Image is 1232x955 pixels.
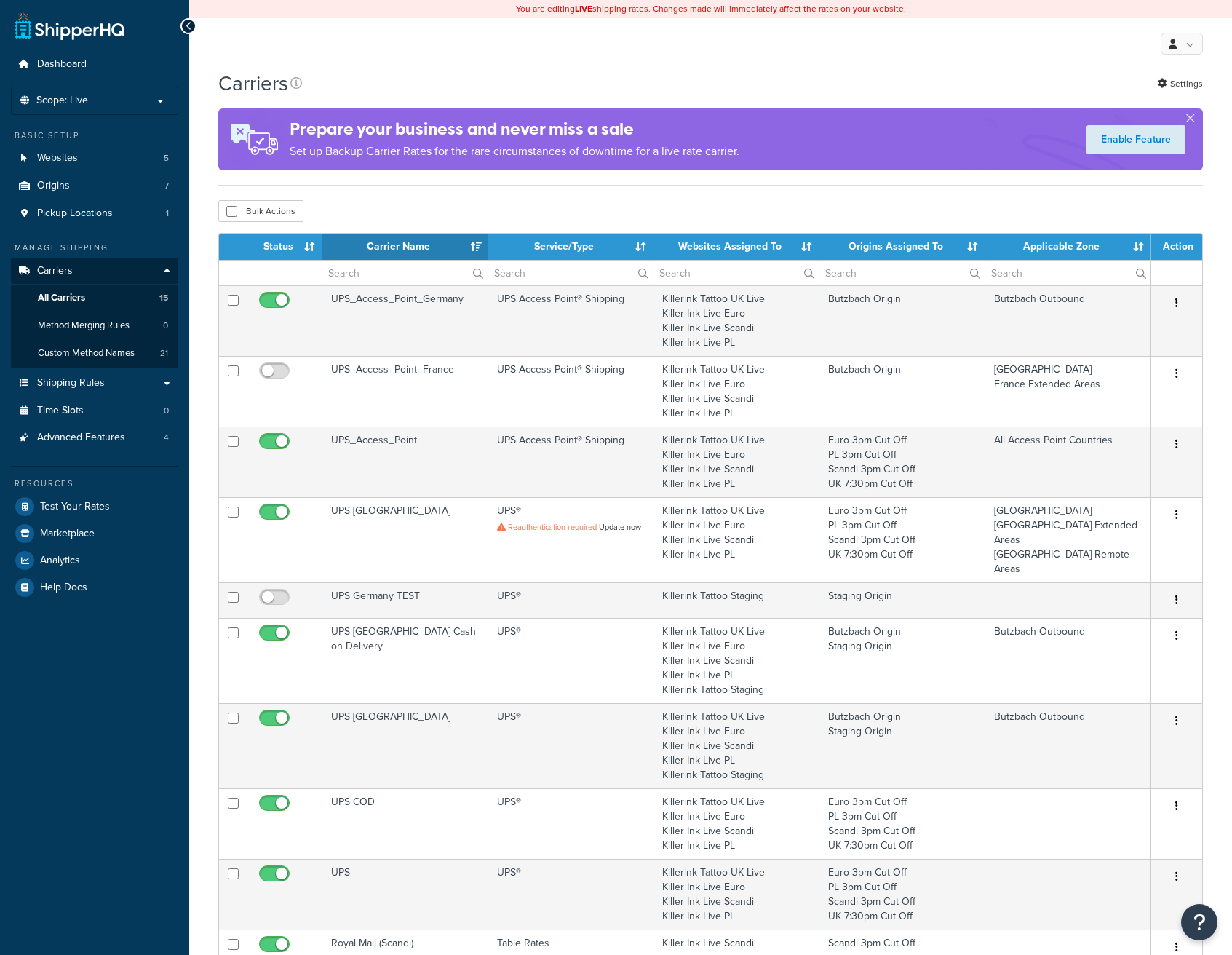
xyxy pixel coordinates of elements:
td: Killerink Tattoo UK Live Killer Ink Live Euro Killer Ink Live Scandi Killer Ink Live PL [653,427,819,497]
span: Test Your Rates [40,501,110,513]
a: Custom Method Names 21 [11,340,178,367]
a: Pickup Locations 1 [11,200,178,227]
span: Websites [37,152,78,165]
button: Bulk Actions [218,200,303,222]
span: Shipping Rules [37,377,105,389]
td: UPS_Access_Point_Germany [322,285,488,356]
th: Carrier Name: activate to sort column ascending [322,234,488,260]
span: 5 [164,152,169,165]
td: Killerink Tattoo UK Live Killer Ink Live Euro Killer Ink Live Scandi Killer Ink Live PL [653,285,819,356]
span: Custom Method Names [38,347,135,360]
input: Search [653,261,819,285]
span: Carriers [37,265,73,277]
a: Update now [599,521,641,533]
td: UPS® [488,582,654,618]
td: Killerink Tattoo UK Live Killer Ink Live Euro Killer Ink Live Scandi Killer Ink Live PL Killerink... [653,618,819,703]
th: Status: activate to sort column ascending [247,234,322,260]
td: Killerink Tattoo UK Live Killer Ink Live Euro Killer Ink Live Scandi Killer Ink Live PL [653,859,819,930]
input: Search [985,261,1150,285]
a: Marketplace [11,520,178,547]
a: Enable Feature [1086,125,1185,154]
button: Open Resource Center [1181,904,1217,940]
a: Settings [1157,74,1203,94]
h1: Carriers [218,69,288,98]
span: Time Slots [37,405,84,417]
td: Euro 3pm Cut Off PL 3pm Cut Off Scandi 3pm Cut Off UK 7:30pm Cut Off [819,859,985,930]
span: 15 [159,292,168,304]
td: UPS COD [322,788,488,859]
th: Action [1151,234,1202,260]
span: 21 [160,347,168,360]
td: UPS [322,859,488,930]
th: Applicable Zone: activate to sort column ascending [985,234,1151,260]
span: 1 [166,207,169,220]
li: Time Slots [11,397,178,424]
a: Analytics [11,547,178,574]
td: Euro 3pm Cut Off PL 3pm Cut Off Scandi 3pm Cut Off UK 7:30pm Cut Off [819,788,985,859]
li: Pickup Locations [11,200,178,227]
span: 0 [164,405,169,417]
li: Custom Method Names [11,340,178,367]
span: Analytics [40,555,80,567]
td: UPS Germany TEST [322,582,488,618]
a: Advanced Features 4 [11,424,178,451]
td: Butzbach Origin [819,285,985,356]
b: LIVE [575,2,592,15]
li: Dashboard [11,51,178,78]
td: All Access Point Countries [985,427,1151,497]
span: Pickup Locations [37,207,113,220]
td: UPS® [488,703,654,788]
span: Reauthentication required [508,521,597,533]
span: 7 [164,180,169,192]
li: Origins [11,173,178,199]
td: UPS Access Point® Shipping [488,356,654,427]
span: 0 [163,320,168,332]
td: UPS_Access_Point_France [322,356,488,427]
td: Butzbach Origin [819,356,985,427]
span: Method Merging Rules [38,320,130,332]
th: Service/Type: activate to sort column ascending [488,234,654,260]
div: Resources [11,477,178,490]
span: Origins [37,180,70,192]
a: All Carriers 15 [11,285,178,312]
td: Butzbach Outbound [985,703,1151,788]
td: Euro 3pm Cut Off PL 3pm Cut Off Scandi 3pm Cut Off UK 7:30pm Cut Off [819,427,985,497]
th: Origins Assigned To: activate to sort column ascending [819,234,985,260]
a: Test Your Rates [11,494,178,520]
span: Help Docs [40,582,87,594]
td: UPS Access Point® Shipping [488,285,654,356]
td: [GEOGRAPHIC_DATA] France Extended Areas [985,356,1151,427]
p: Set up Backup Carrier Rates for the rare circumstances of downtime for a live rate carrier. [290,141,739,162]
input: Search [322,261,488,285]
td: UPS [GEOGRAPHIC_DATA] Cash on Delivery [322,618,488,703]
td: Killerink Tattoo UK Live Killer Ink Live Euro Killer Ink Live Scandi Killer Ink Live PL [653,497,819,582]
td: UPS® [488,859,654,930]
a: Method Merging Rules 0 [11,312,178,339]
th: Websites Assigned To: activate to sort column ascending [653,234,819,260]
span: Scope: Live [36,95,88,107]
td: Killerink Tattoo Staging [653,582,819,618]
a: Origins 7 [11,173,178,199]
li: Websites [11,145,178,172]
td: Killerink Tattoo UK Live Killer Ink Live Euro Killer Ink Live Scandi Killer Ink Live PL [653,788,819,859]
td: Staging Origin [819,582,985,618]
a: Shipping Rules [11,370,178,397]
td: Killerink Tattoo UK Live Killer Ink Live Euro Killer Ink Live Scandi Killer Ink Live PL [653,356,819,427]
td: UPS® [488,788,654,859]
td: Butzbach Outbound [985,285,1151,356]
img: ad-rules-rateshop-fe6ec290ccb7230408bd80ed9643f0289d75e0ffd9eb532fc0e269fcd187b520.png [218,108,290,170]
div: Basic Setup [11,130,178,142]
li: Method Merging Rules [11,312,178,339]
td: [GEOGRAPHIC_DATA] [GEOGRAPHIC_DATA] Extended Areas [GEOGRAPHIC_DATA] Remote Areas [985,497,1151,582]
td: UPS_Access_Point [322,427,488,497]
a: Websites 5 [11,145,178,172]
span: All Carriers [38,292,85,304]
span: 4 [164,432,169,444]
li: Advanced Features [11,424,178,451]
li: Carriers [11,258,178,368]
td: Butzbach Origin Staging Origin [819,703,985,788]
input: Search [819,261,985,285]
span: Marketplace [40,528,95,540]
